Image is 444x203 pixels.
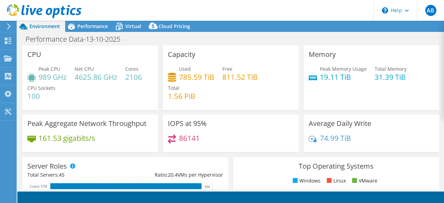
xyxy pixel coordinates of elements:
[425,5,436,16] span: AB
[75,73,117,81] h4: 4625.86 GHz
[39,66,60,72] span: Peak CPU
[27,85,55,91] span: CPU Sockets
[168,120,207,127] h3: IOPS at 95%
[125,73,142,81] h4: 2106
[179,66,191,72] span: Used
[222,73,258,81] h4: 811.52 TiB
[320,134,351,142] h4: 74.99 TiB
[125,66,138,72] span: Cores
[29,23,60,29] span: Environment
[39,134,95,142] h4: 161.53 gigabits/s
[75,66,94,72] span: Net CPU
[27,120,146,127] h3: Peak Aggregate Network Throughput
[325,177,346,185] li: Linux
[291,177,321,185] li: Windows
[168,171,178,178] span: 20.4
[59,171,65,178] span: 45
[23,35,131,43] h1: Performance Data-13-10-2025
[168,51,195,58] h3: Capacity
[382,7,388,14] svg: \n
[179,134,200,142] h4: 86141
[27,51,41,58] h3: CPU
[222,66,232,72] span: Free
[125,171,223,179] div: Ratio: VMs per Hypervisor
[375,73,407,81] h4: 31.39 TiB
[179,73,214,81] h4: 785.59 TiB
[320,73,367,81] h4: 19.11 TiB
[375,66,407,72] span: Total Memory
[39,73,67,81] h4: 989 GHz
[159,23,190,29] span: Cloud Pricing
[125,23,141,29] span: Virtual
[77,23,108,29] span: Performance
[238,162,434,170] h3: Top Operating Systems
[320,66,367,72] span: Peak Memory Usage
[205,185,210,188] text: 654
[30,184,47,189] text: Guest VM
[27,92,55,100] h4: 100
[168,85,179,91] span: Total
[168,92,195,100] h4: 1.56 PiB
[309,51,336,58] h3: Memory
[27,162,67,170] h3: Server Roles
[350,177,377,185] li: VMware
[27,171,125,179] div: Total Servers:
[309,120,371,127] h3: Average Daily Write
